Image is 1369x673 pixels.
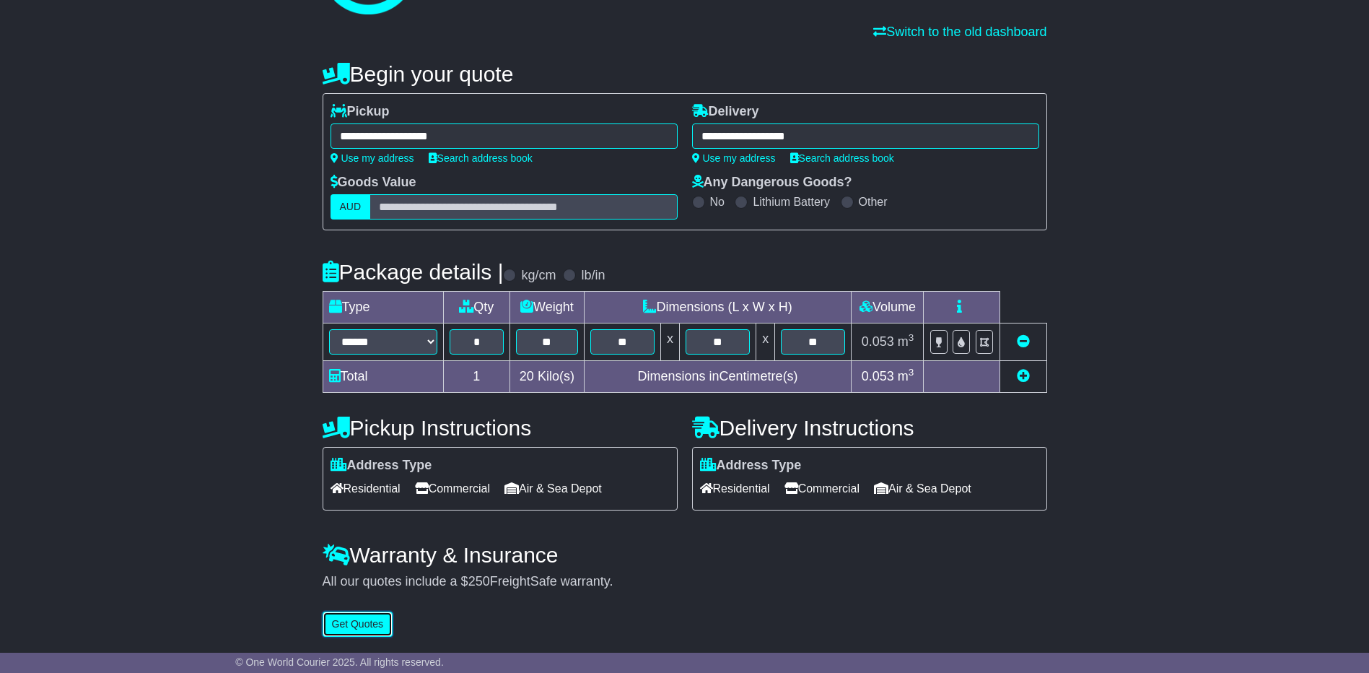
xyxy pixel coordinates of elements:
[859,195,888,209] label: Other
[323,260,504,284] h4: Package details |
[323,416,678,440] h4: Pickup Instructions
[584,361,852,393] td: Dimensions in Centimetre(s)
[510,361,585,393] td: Kilo(s)
[873,25,1046,39] a: Switch to the old dashboard
[443,292,510,324] td: Qty
[235,656,444,668] span: © One World Courier 2025. All rights reserved.
[909,332,914,343] sup: 3
[898,334,914,349] span: m
[584,292,852,324] td: Dimensions (L x W x H)
[323,292,443,324] td: Type
[429,152,533,164] a: Search address book
[784,477,860,500] span: Commercial
[323,543,1047,567] h4: Warranty & Insurance
[443,361,510,393] td: 1
[692,175,852,191] label: Any Dangerous Goods?
[852,292,924,324] td: Volume
[756,324,775,361] td: x
[581,268,605,284] label: lb/in
[323,612,393,637] button: Get Quotes
[874,477,971,500] span: Air & Sea Depot
[898,369,914,383] span: m
[331,194,371,220] label: AUD
[331,175,416,191] label: Goods Value
[1017,369,1030,383] a: Add new item
[692,152,776,164] a: Use my address
[331,104,390,120] label: Pickup
[692,416,1047,440] h4: Delivery Instructions
[415,477,490,500] span: Commercial
[692,104,759,120] label: Delivery
[1017,334,1030,349] a: Remove this item
[331,458,432,474] label: Address Type
[323,574,1047,590] div: All our quotes include a $ FreightSafe warranty.
[790,152,894,164] a: Search address book
[323,361,443,393] td: Total
[331,152,414,164] a: Use my address
[909,367,914,378] sup: 3
[468,574,490,589] span: 250
[753,195,830,209] label: Lithium Battery
[862,334,894,349] span: 0.053
[700,458,802,474] label: Address Type
[700,477,770,500] span: Residential
[862,369,894,383] span: 0.053
[521,268,556,284] label: kg/cm
[331,477,401,500] span: Residential
[710,195,725,209] label: No
[504,477,602,500] span: Air & Sea Depot
[510,292,585,324] td: Weight
[660,324,679,361] td: x
[520,369,534,383] span: 20
[323,62,1047,86] h4: Begin your quote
